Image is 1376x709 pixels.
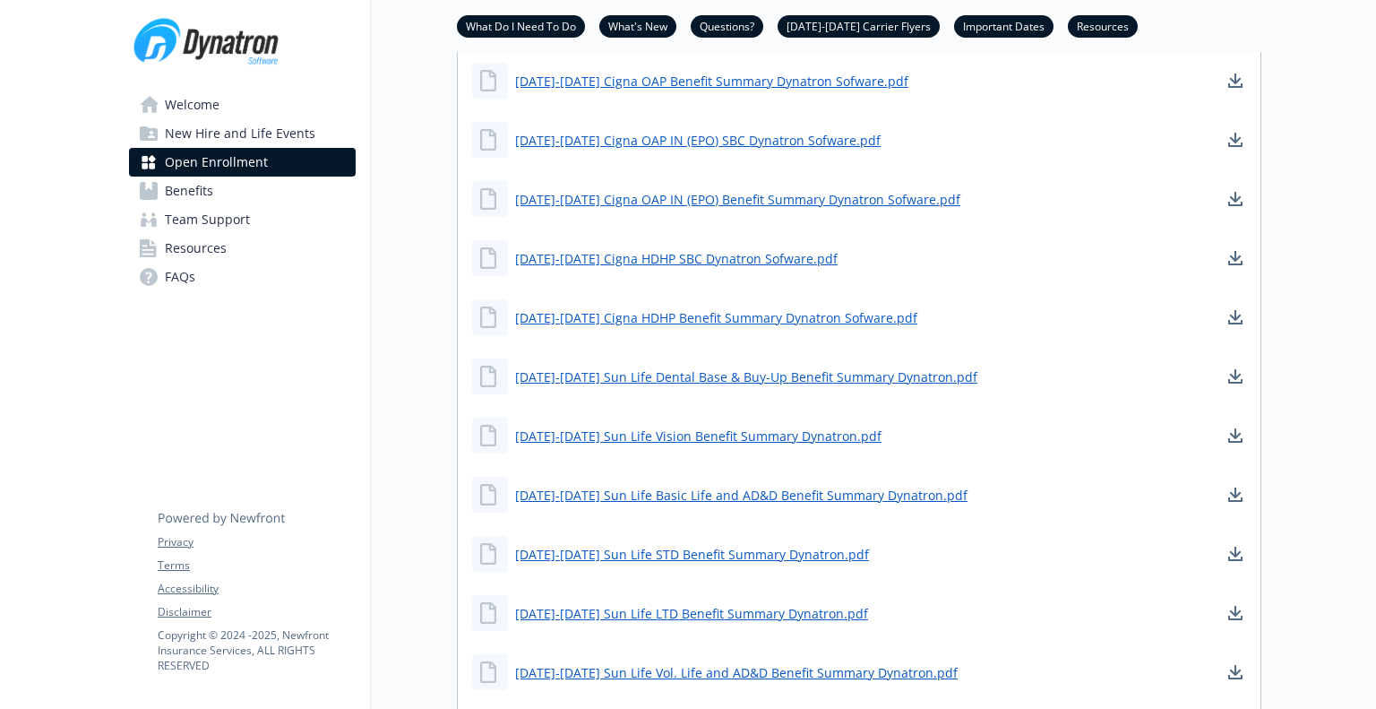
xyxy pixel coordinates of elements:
[1225,366,1246,387] a: download document
[129,91,356,119] a: Welcome
[158,581,355,597] a: Accessibility
[599,17,676,34] a: What's New
[515,367,977,386] a: [DATE]-[DATE] Sun Life Dental Base & Buy-Up Benefit Summary Dynatron.pdf
[129,177,356,205] a: Benefits
[158,627,355,673] p: Copyright © 2024 - 2025 , Newfront Insurance Services, ALL RIGHTS RESERVED
[1225,188,1246,210] a: download document
[515,190,960,209] a: [DATE]-[DATE] Cigna OAP IN (EPO) Benefit Summary Dynatron Sofware.pdf
[165,177,213,205] span: Benefits
[129,205,356,234] a: Team Support
[165,263,195,291] span: FAQs
[1225,247,1246,269] a: download document
[1068,17,1138,34] a: Resources
[129,263,356,291] a: FAQs
[457,17,585,34] a: What Do I Need To Do
[165,119,315,148] span: New Hire and Life Events
[515,545,869,564] a: [DATE]-[DATE] Sun Life STD Benefit Summary Dynatron.pdf
[1225,425,1246,446] a: download document
[515,427,881,445] a: [DATE]-[DATE] Sun Life Vision Benefit Summary Dynatron.pdf
[165,234,227,263] span: Resources
[515,249,838,268] a: [DATE]-[DATE] Cigna HDHP SBC Dynatron Sofware.pdf
[158,558,355,574] a: Terms
[158,604,355,620] a: Disclaimer
[1225,543,1246,565] a: download document
[158,534,355,550] a: Privacy
[778,17,940,34] a: [DATE]-[DATE] Carrier Flyers
[1225,661,1246,683] a: download document
[1225,602,1246,624] a: download document
[515,308,917,327] a: [DATE]-[DATE] Cigna HDHP Benefit Summary Dynatron Sofware.pdf
[954,17,1053,34] a: Important Dates
[165,91,219,119] span: Welcome
[1225,70,1246,91] a: download document
[129,234,356,263] a: Resources
[1225,484,1246,506] a: download document
[515,663,958,682] a: [DATE]-[DATE] Sun Life Vol. Life and AD&D Benefit Summary Dynatron.pdf
[165,148,268,177] span: Open Enrollment
[515,604,868,623] a: [DATE]-[DATE] Sun Life LTD Benefit Summary Dynatron.pdf
[1225,307,1246,328] a: download document
[129,148,356,177] a: Open Enrollment
[515,131,881,150] a: [DATE]-[DATE] Cigna OAP IN (EPO) SBC Dynatron Sofware.pdf
[1225,129,1246,151] a: download document
[515,72,908,91] a: [DATE]-[DATE] Cigna OAP Benefit Summary Dynatron Sofware.pdf
[129,119,356,148] a: New Hire and Life Events
[165,205,250,234] span: Team Support
[691,17,763,34] a: Questions?
[515,486,967,505] a: [DATE]-[DATE] Sun Life Basic Life and AD&D Benefit Summary Dynatron.pdf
